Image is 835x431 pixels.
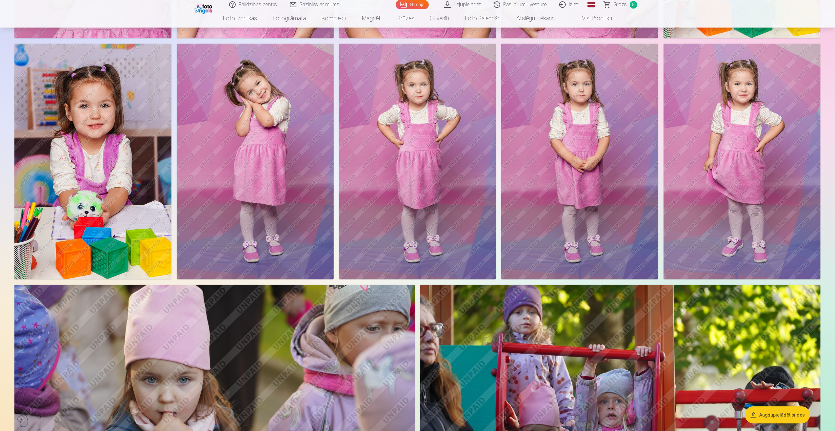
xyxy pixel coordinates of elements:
[508,9,564,28] a: Atslēgu piekariņi
[265,9,314,28] a: Fotogrāmata
[314,9,354,28] a: Komplekti
[422,9,457,28] a: Suvenīri
[457,9,508,28] a: Foto kalendāri
[614,1,627,9] span: Grozs
[564,9,620,28] a: Visi produkti
[194,3,214,14] img: /fa1
[745,406,810,423] button: Augšupielādēt bildes
[389,9,422,28] a: Krūzes
[630,1,637,9] span: 5
[354,9,389,28] a: Magnēti
[215,9,265,28] a: Foto izdrukas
